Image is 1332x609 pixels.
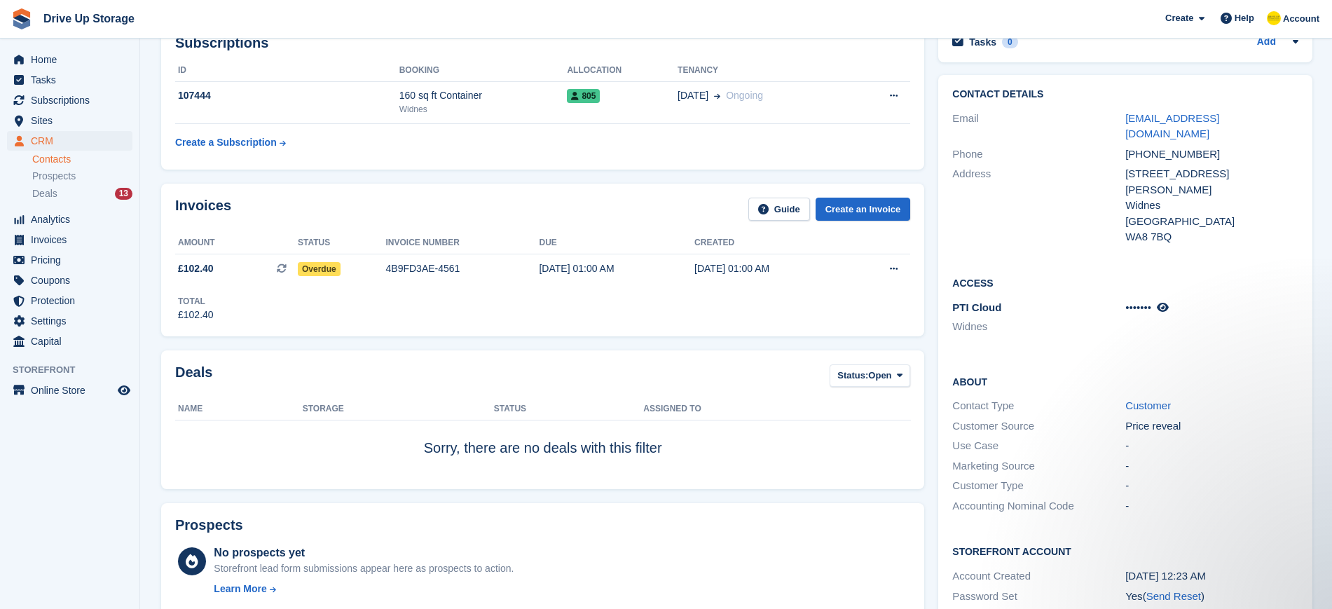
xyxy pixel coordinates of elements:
div: Contact Type [952,398,1125,414]
div: Email [952,111,1125,142]
div: - [1125,438,1298,454]
a: Add [1257,34,1276,50]
a: menu [7,331,132,351]
div: Use Case [952,438,1125,454]
div: - [1125,498,1298,514]
div: Price reveal [1125,418,1298,434]
span: Pricing [31,250,115,270]
th: Due [539,232,694,254]
div: Account Created [952,568,1125,584]
div: No prospects yet [214,545,514,561]
span: Online Store [31,381,115,400]
span: Home [31,50,115,69]
span: Create [1165,11,1193,25]
th: Tenancy [678,60,851,82]
th: ID [175,60,399,82]
h2: Contact Details [952,89,1298,100]
div: - [1125,458,1298,474]
a: menu [7,70,132,90]
div: WA8 7BQ [1125,229,1298,245]
div: [DATE] 01:00 AM [539,261,694,276]
a: Send Reset [1146,590,1201,602]
span: Ongoing [726,90,763,101]
span: Sorry, there are no deals with this filter [424,440,662,456]
span: Account [1283,12,1319,26]
h2: About [952,374,1298,388]
th: Booking [399,60,568,82]
span: Sites [31,111,115,130]
a: menu [7,250,132,270]
th: Storage [303,398,494,420]
button: Status: Open [830,364,910,388]
span: Open [868,369,891,383]
div: Learn More [214,582,266,596]
div: [GEOGRAPHIC_DATA] [1125,214,1298,230]
div: Total [178,295,214,308]
th: Status [298,232,386,254]
th: Status [494,398,643,420]
div: Widnes [1125,198,1298,214]
div: 160 sq ft Container [399,88,568,103]
h2: Invoices [175,198,231,221]
div: 107444 [175,88,399,103]
span: Tasks [31,70,115,90]
div: [DATE] 12:23 AM [1125,568,1298,584]
a: menu [7,271,132,290]
div: Create a Subscription [175,135,277,150]
a: Create an Invoice [816,198,911,221]
th: Assigned to [643,398,910,420]
a: Preview store [116,382,132,399]
a: Contacts [32,153,132,166]
div: Yes [1125,589,1298,605]
div: 13 [115,188,132,200]
span: ( ) [1143,590,1204,602]
div: Storefront lead form submissions appear here as prospects to action. [214,561,514,576]
img: stora-icon-8386f47178a22dfd0bd8f6a31ec36ba5ce8667c1dd55bd0f319d3a0aa187defe.svg [11,8,32,29]
span: Help [1235,11,1254,25]
span: CRM [31,131,115,151]
h2: Deals [175,364,212,390]
th: Name [175,398,303,420]
th: Allocation [567,60,678,82]
div: Accounting Nominal Code [952,498,1125,514]
div: [PHONE_NUMBER] [1125,146,1298,163]
th: Amount [175,232,298,254]
a: menu [7,230,132,249]
span: Settings [31,311,115,331]
span: Deals [32,187,57,200]
a: menu [7,291,132,310]
div: Marketing Source [952,458,1125,474]
div: Password Set [952,589,1125,605]
a: Prospects [32,169,132,184]
div: - [1125,478,1298,494]
div: [STREET_ADDRESS][PERSON_NAME] [1125,166,1298,198]
div: Widnes [399,103,568,116]
a: Customer [1125,399,1171,411]
div: Customer Source [952,418,1125,434]
div: Customer Type [952,478,1125,494]
a: menu [7,111,132,130]
span: Storefront [13,363,139,377]
a: menu [7,311,132,331]
span: Status: [837,369,868,383]
a: menu [7,131,132,151]
div: £102.40 [178,308,214,322]
img: Crispin Vitoria [1267,11,1281,25]
th: Created [694,232,850,254]
a: Create a Subscription [175,130,286,156]
a: menu [7,90,132,110]
span: Protection [31,291,115,310]
span: Coupons [31,271,115,290]
span: ••••••• [1125,301,1151,313]
span: Subscriptions [31,90,115,110]
span: PTI Cloud [952,301,1001,313]
a: menu [7,50,132,69]
a: Learn More [214,582,514,596]
a: menu [7,381,132,400]
h2: Subscriptions [175,35,910,51]
div: [DATE] 01:00 AM [694,261,850,276]
span: Overdue [298,262,341,276]
span: Prospects [32,170,76,183]
span: [DATE] [678,88,708,103]
li: Widnes [952,319,1125,335]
